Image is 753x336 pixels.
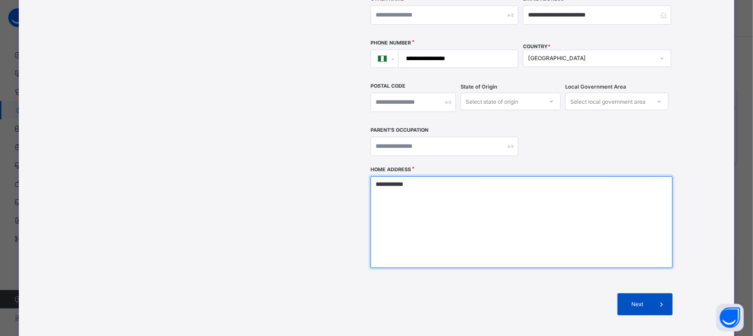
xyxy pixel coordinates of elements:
[461,84,497,90] span: State of Origin
[624,301,651,308] span: Next
[371,127,428,133] label: Parent's Occupation
[716,304,744,331] button: Open asap
[523,44,551,50] span: COUNTRY
[371,83,405,89] label: Postal Code
[371,167,411,173] label: Home Address
[565,84,626,90] span: Local Government Area
[371,40,411,46] label: Phone Number
[570,93,646,110] div: Select local government area
[466,93,518,110] div: Select state of origin
[528,55,654,62] div: [GEOGRAPHIC_DATA]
